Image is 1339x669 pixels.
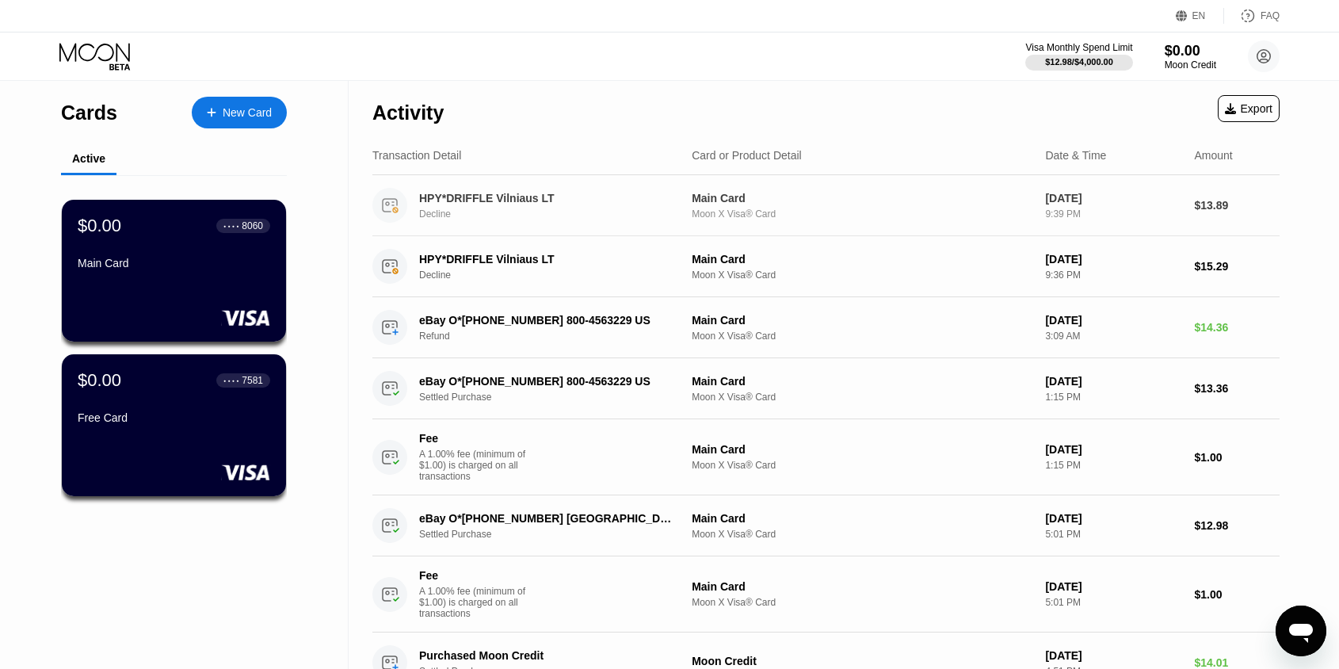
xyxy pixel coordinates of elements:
div: $14.36 [1194,321,1280,334]
div: Export [1218,95,1280,122]
div: Moon X Visa® Card [692,270,1032,281]
div: $12.98 / $4,000.00 [1045,57,1113,67]
div: $12.98 [1194,519,1280,532]
div: $0.00● ● ● ●8060Main Card [62,200,286,342]
div: HPY*DRIFFLE Vilniaus LT [419,253,676,266]
div: EN [1192,10,1206,21]
div: $1.00 [1194,451,1280,464]
div: 5:01 PM [1045,597,1181,608]
div: New Card [223,106,272,120]
div: $0.00 [78,370,121,391]
div: $0.00Moon Credit [1165,43,1216,71]
div: FAQ [1261,10,1280,21]
div: Cards [61,101,117,124]
div: Activity [372,101,444,124]
div: Export [1225,102,1272,115]
div: $0.00● ● ● ●7581Free Card [62,354,286,496]
div: Moon Credit [1165,59,1216,71]
div: Transaction Detail [372,149,461,162]
div: Moon X Visa® Card [692,208,1032,220]
div: Settled Purchase [419,392,695,403]
div: Card or Product Detail [692,149,802,162]
div: Fee [419,432,530,445]
div: EN [1176,8,1224,24]
div: 7581 [242,375,263,386]
div: Active [72,152,105,165]
div: [DATE] [1045,192,1181,205]
div: ● ● ● ● [223,378,239,383]
div: HPY*DRIFFLE Vilniaus LTDeclineMain CardMoon X Visa® Card[DATE]9:36 PM$15.29 [372,236,1280,297]
div: HPY*DRIFFLE Vilniaus LTDeclineMain CardMoon X Visa® Card[DATE]9:39 PM$13.89 [372,175,1280,236]
div: Moon Credit [692,655,1032,667]
div: Main Card [692,375,1032,388]
div: FeeA 1.00% fee (minimum of $1.00) is charged on all transactionsMain CardMoon X Visa® Card[DATE]5... [372,556,1280,633]
div: [DATE] [1045,253,1181,266]
div: A 1.00% fee (minimum of $1.00) is charged on all transactions [419,586,538,619]
div: New Card [192,97,287,128]
div: Main Card [692,192,1032,205]
div: Main Card [692,253,1032,266]
div: Visa Monthly Spend Limit$12.98/$4,000.00 [1025,42,1132,71]
div: Main Card [692,580,1032,593]
iframe: Button to launch messaging window, conversation in progress [1276,606,1326,656]
div: 9:39 PM [1045,208,1181,220]
div: $1.00 [1194,588,1280,601]
div: 1:15 PM [1045,460,1181,471]
div: ● ● ● ● [223,224,239,228]
div: A 1.00% fee (minimum of $1.00) is charged on all transactions [419,449,538,482]
div: FeeA 1.00% fee (minimum of $1.00) is charged on all transactionsMain CardMoon X Visa® Card[DATE]1... [372,419,1280,495]
div: HPY*DRIFFLE Vilniaus LT [419,192,676,205]
div: eBay O*[PHONE_NUMBER] 800-4563229 US [419,375,676,388]
div: Date & Time [1045,149,1106,162]
div: eBay O*[PHONE_NUMBER] 800-4563229 USRefundMain CardMoon X Visa® Card[DATE]3:09 AM$14.36 [372,297,1280,358]
div: Main Card [692,443,1032,456]
div: Free Card [78,411,270,424]
div: 9:36 PM [1045,270,1181,281]
div: 3:09 AM [1045,331,1181,342]
div: [DATE] [1045,580,1181,593]
div: Main Card [692,512,1032,525]
div: [DATE] [1045,512,1181,525]
div: $15.29 [1194,260,1280,273]
div: Amount [1194,149,1232,162]
div: [DATE] [1045,314,1181,327]
div: eBay O*[PHONE_NUMBER] 800-4563229 USSettled PurchaseMain CardMoon X Visa® Card[DATE]1:15 PM$13.36 [372,358,1280,419]
div: Visa Monthly Spend Limit [1025,42,1132,53]
div: Main Card [692,314,1032,327]
div: eBay O*[PHONE_NUMBER] [GEOGRAPHIC_DATA][PERSON_NAME] [GEOGRAPHIC_DATA] [419,512,676,525]
div: Moon X Visa® Card [692,460,1032,471]
div: Decline [419,208,695,220]
div: Moon X Visa® Card [692,529,1032,540]
div: [DATE] [1045,443,1181,456]
div: Refund [419,331,695,342]
div: $0.00 [1165,43,1216,59]
div: 8060 [242,220,263,231]
div: Decline [419,270,695,281]
div: $13.89 [1194,199,1280,212]
div: FAQ [1224,8,1280,24]
div: 5:01 PM [1045,529,1181,540]
div: eBay O*[PHONE_NUMBER] [GEOGRAPHIC_DATA][PERSON_NAME] [GEOGRAPHIC_DATA]Settled PurchaseMain CardMo... [372,495,1280,556]
div: $0.00 [78,216,121,236]
div: Settled Purchase [419,529,695,540]
div: Moon X Visa® Card [692,597,1032,608]
div: 1:15 PM [1045,392,1181,403]
div: Purchased Moon Credit [419,649,676,662]
div: Main Card [78,257,270,270]
div: Moon X Visa® Card [692,392,1032,403]
div: eBay O*[PHONE_NUMBER] 800-4563229 US [419,314,676,327]
div: [DATE] [1045,375,1181,388]
div: [DATE] [1045,649,1181,662]
div: $14.01 [1194,656,1280,669]
div: Moon X Visa® Card [692,331,1032,342]
div: $13.36 [1194,382,1280,395]
div: Fee [419,569,530,582]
